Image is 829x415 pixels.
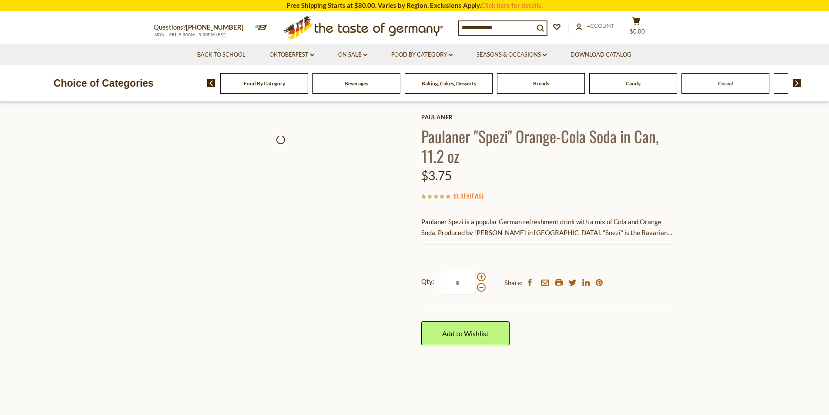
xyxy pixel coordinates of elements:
a: [PHONE_NUMBER] [186,23,244,31]
a: 0 Reviews [455,191,482,201]
a: Paulaner [421,114,676,121]
input: Qty: [440,271,476,295]
a: Food By Category [391,50,453,60]
a: Back to School [197,50,245,60]
img: next arrow [793,79,801,87]
strong: Qty: [421,276,434,287]
span: Share: [504,277,523,288]
a: Oktoberfest [269,50,314,60]
p: Paulaner Spezi is a popular German refreshment drink with a mix of Cola and Orange Soda. Produced... [421,216,676,238]
span: MON - FRI, 9:00AM - 5:00PM (EST) [154,32,228,37]
a: Download Catalog [571,50,631,60]
a: Beverages [345,80,368,87]
a: Account [576,21,614,31]
img: previous arrow [207,79,215,87]
button: $0.00 [624,17,650,39]
a: On Sale [338,50,367,60]
span: ( ) [453,191,483,200]
span: $3.75 [421,168,452,183]
a: Cereal [718,80,733,87]
span: $0.00 [630,28,645,35]
a: Breads [533,80,549,87]
a: Baking, Cakes, Desserts [422,80,476,87]
p: Questions? [154,22,250,33]
h1: Paulaner "Spezi" Orange-Cola Soda in Can, 11.2 oz [421,126,676,165]
a: Food By Category [244,80,285,87]
a: Add to Wishlist [421,321,510,345]
a: Click here for details. [481,1,543,9]
a: Seasons & Occasions [477,50,547,60]
span: Account [587,22,614,29]
a: Candy [626,80,641,87]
